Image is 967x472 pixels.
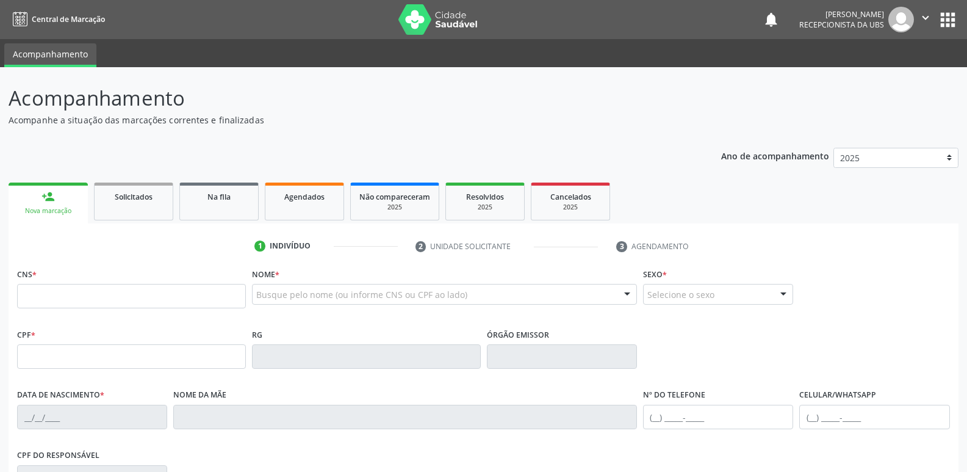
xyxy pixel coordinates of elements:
div: Indivíduo [270,241,311,252]
span: Agendados [284,192,325,202]
button: apps [937,9,958,31]
div: Nova marcação [17,206,79,216]
div: 2025 [455,203,516,212]
p: Acompanhamento [9,83,674,114]
input: (__) _____-_____ [643,405,793,429]
label: RG [252,325,262,344]
span: Central de Marcação [32,14,105,24]
label: Data de nascimento [17,386,104,405]
img: img [888,7,914,32]
button: notifications [763,11,780,28]
label: Celular/WhatsApp [799,386,876,405]
div: 1 [254,241,265,252]
input: __/__/____ [17,405,167,429]
span: Solicitados [115,192,153,202]
div: [PERSON_NAME] [799,9,884,20]
i:  [919,11,932,24]
label: Nome [252,265,279,284]
span: Resolvidos [466,192,504,202]
a: Acompanhamento [4,43,96,67]
a: Central de Marcação [9,9,105,29]
p: Ano de acompanhamento [721,148,829,163]
label: Nº do Telefone [643,386,705,405]
span: Selecione o sexo [647,288,714,301]
div: person_add [41,190,55,203]
label: CPF do responsável [17,446,99,465]
label: Nome da mãe [173,386,226,405]
input: (__) _____-_____ [799,405,949,429]
span: Não compareceram [359,192,430,202]
span: Recepcionista da UBS [799,20,884,30]
span: Busque pelo nome (ou informe CNS ou CPF ao lado) [256,288,467,301]
p: Acompanhe a situação das marcações correntes e finalizadas [9,114,674,126]
span: Na fila [207,192,231,202]
label: CNS [17,265,37,284]
label: Órgão emissor [487,325,549,344]
button:  [914,7,937,32]
span: Cancelados [550,192,591,202]
label: Sexo [643,265,667,284]
label: CPF [17,325,35,344]
div: 2025 [359,203,430,212]
div: 2025 [540,203,601,212]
